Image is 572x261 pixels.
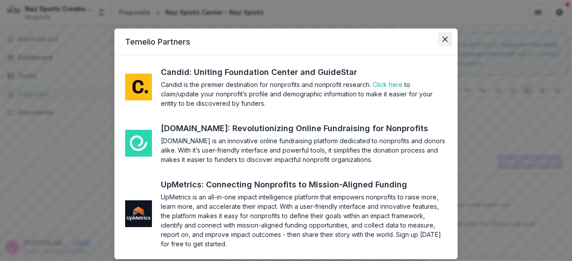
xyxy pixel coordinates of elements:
img: me [125,200,152,227]
img: me [125,130,152,157]
button: Close [438,32,452,46]
img: me [125,74,152,100]
section: [DOMAIN_NAME] is an innovative online fundraising platform dedicated to nonprofits and donors ali... [161,136,447,164]
header: Temelio Partners [114,29,458,55]
a: [DOMAIN_NAME]: Revolutionizing Online Fundraising for Nonprofits [161,122,445,134]
a: Candid: Uniting Foundation Center and GuideStar [161,66,374,78]
a: Click here [373,81,403,88]
section: Candid is the premier destination for nonprofits and nonprofit research. to claim/update your non... [161,80,447,108]
section: UpMetrics is an all-in-one impact intelligence platform that empowers nonprofits to raise more, l... [161,192,447,249]
a: UpMetrics: Connecting Nonprofits to Mission-Aligned Funding [161,178,424,191]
